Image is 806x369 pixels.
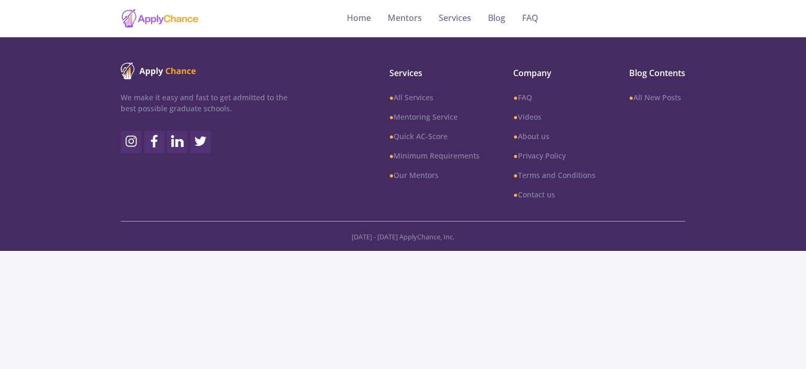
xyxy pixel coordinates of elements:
[389,92,480,103] a: ●All Services
[389,131,480,142] a: ●Quick AC-Score
[352,232,454,241] span: [DATE] - [DATE] ApplyChance, Inc.
[121,62,196,79] img: ApplyChance logo
[513,151,517,161] b: ●
[389,67,480,79] span: Services
[389,131,394,141] b: ●
[629,92,633,102] b: ●
[513,112,517,122] b: ●
[389,170,394,180] b: ●
[513,131,517,141] b: ●
[513,111,595,122] a: ●Videos
[389,150,480,161] a: ●Minimum Requirements
[513,150,595,161] a: ●Privacy Policy
[629,67,685,79] span: Blog Contents
[513,67,595,79] span: Company
[389,92,394,102] b: ●
[121,8,199,29] img: applychance logo
[389,151,394,161] b: ●
[513,189,595,200] a: ●Contact us
[513,92,595,103] a: ●FAQ
[121,92,288,114] p: We make it easy and fast to get admitted to the best possible graduate schools.
[513,170,595,181] a: ●Terms and Conditions
[513,170,517,180] b: ●
[513,131,595,142] a: ●About us
[513,92,517,102] b: ●
[513,189,517,199] b: ●
[389,170,480,181] a: ●Our Mentors
[389,111,480,122] a: ●Mentoring Service
[629,92,685,103] a: ●All New Posts
[389,112,394,122] b: ●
